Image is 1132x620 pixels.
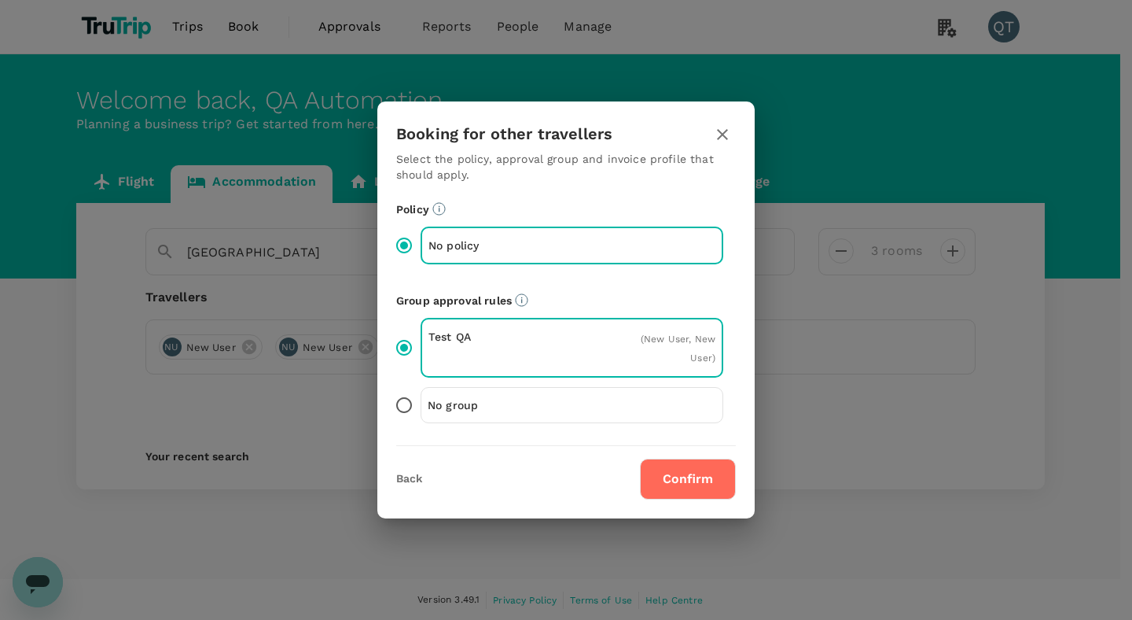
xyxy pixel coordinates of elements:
p: Test QA [428,329,572,345]
p: Policy [396,201,736,217]
p: Group approval rules [396,293,736,308]
svg: Default approvers or custom approval rules (if available) are based on the user group. [515,293,528,307]
button: Confirm [640,459,736,500]
p: Select the policy, approval group and invoice profile that should apply. [396,151,736,183]
button: Back [396,473,422,485]
p: No policy [428,238,572,253]
svg: Booking restrictions are based on the selected travel policy. [432,202,446,216]
p: No group [428,397,572,413]
h3: Booking for other travellers [396,125,612,143]
span: ( New User, New User ) [641,334,715,364]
